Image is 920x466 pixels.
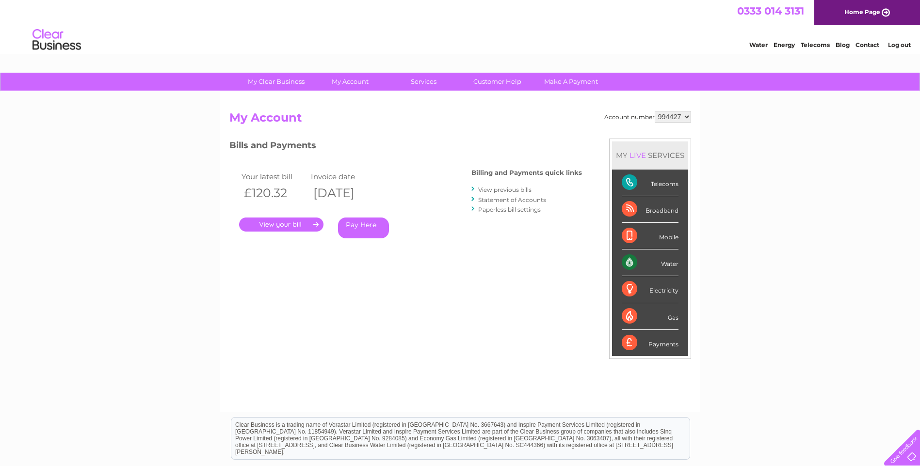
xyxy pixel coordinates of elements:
[622,223,678,249] div: Mobile
[308,170,378,183] td: Invoice date
[310,73,390,91] a: My Account
[622,170,678,196] div: Telecoms
[855,41,879,48] a: Contact
[308,183,378,203] th: [DATE]
[478,196,546,203] a: Statement of Accounts
[239,183,309,203] th: £120.32
[737,5,804,17] a: 0333 014 3131
[888,41,911,48] a: Log out
[32,25,81,55] img: logo.png
[622,196,678,223] div: Broadband
[457,73,537,91] a: Customer Help
[622,276,678,303] div: Electricity
[338,217,389,238] a: Pay Here
[622,330,678,356] div: Payments
[239,170,309,183] td: Your latest bill
[836,41,850,48] a: Blog
[622,303,678,330] div: Gas
[478,186,532,193] a: View previous bills
[531,73,611,91] a: Make A Payment
[774,41,795,48] a: Energy
[612,141,688,169] div: MY SERVICES
[231,5,690,47] div: Clear Business is a trading name of Verastar Limited (registered in [GEOGRAPHIC_DATA] No. 3667643...
[478,206,541,213] a: Paperless bill settings
[236,73,316,91] a: My Clear Business
[239,217,323,232] a: .
[622,249,678,276] div: Water
[229,139,582,155] h3: Bills and Payments
[628,151,648,160] div: LIVE
[471,169,582,176] h4: Billing and Payments quick links
[604,111,691,123] div: Account number
[749,41,768,48] a: Water
[801,41,830,48] a: Telecoms
[384,73,464,91] a: Services
[229,111,691,129] h2: My Account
